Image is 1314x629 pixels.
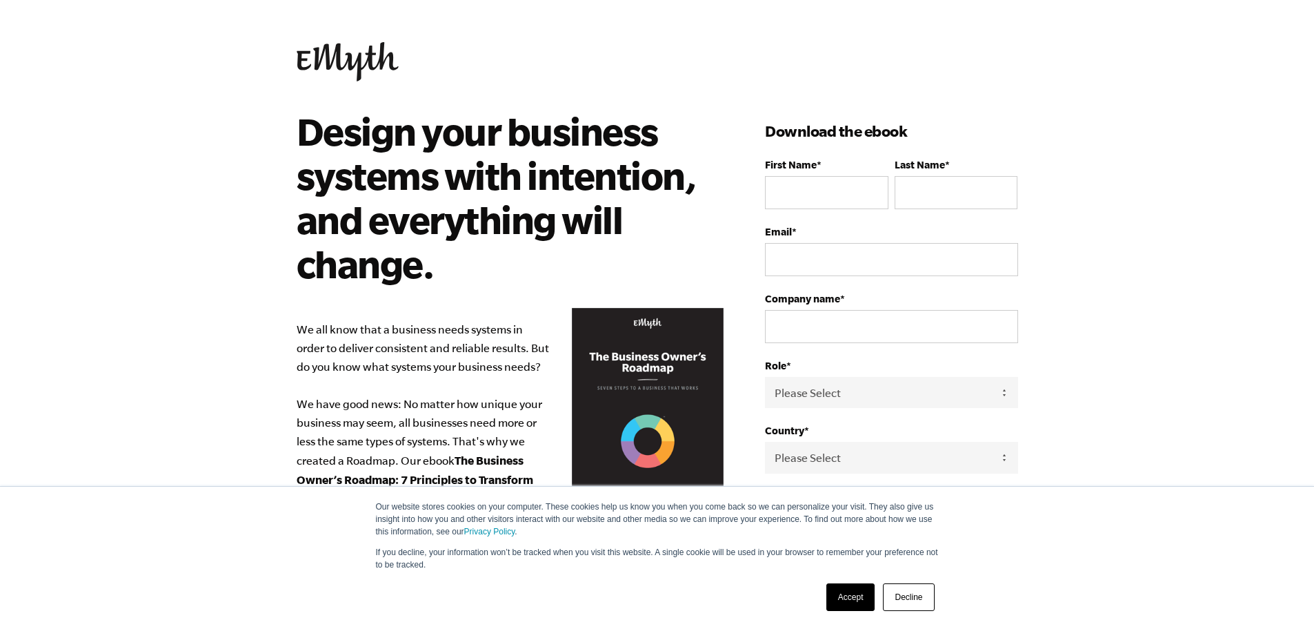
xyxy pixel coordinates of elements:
a: Accept [826,583,875,611]
span: Email [765,226,792,238]
h3: Download the ebook [765,120,1017,142]
b: The Business Owner’s Roadmap: 7 Principles to Transform Your Business and Take Back Your Life [297,454,533,505]
p: We all know that a business needs systems in order to deliver consistent and reliable results. Bu... [297,320,724,565]
span: Country [765,425,804,436]
span: First Name [765,159,817,171]
p: Our website stores cookies on your computer. These cookies help us know you when you come back so... [376,501,939,538]
p: If you decline, your information won’t be tracked when you visit this website. A single cookie wi... [376,546,939,571]
a: Privacy Policy [464,527,515,536]
span: Role [765,360,786,371]
h2: Design your business systems with intention, and everything will change. [297,109,704,286]
iframe: Chat Widget [1245,563,1314,629]
img: Business Owners Roadmap Cover [572,308,724,505]
img: EMyth [297,42,399,81]
span: Company name [765,293,840,304]
span: Last Name [895,159,945,171]
a: Decline [883,583,934,611]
